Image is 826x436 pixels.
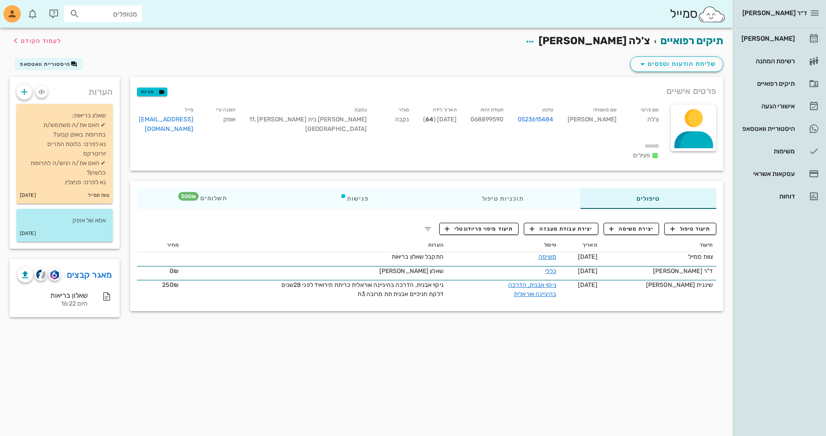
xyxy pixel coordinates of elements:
p: שאלון בריאות: ✔ האם את/ה משתמש/ת בתרופות באופן קבוע? נא לפרט: בלוטת התריס יורוטרקס ✔ האם את/ה רגי... [23,111,106,187]
small: טלפון [542,107,554,113]
span: תיעוד טיפול [670,225,711,233]
img: romexis logo [50,270,59,280]
small: צוות סמייל [88,191,109,200]
div: [PERSON_NAME] [561,103,624,139]
th: תאריך [560,238,601,252]
div: שיננית [PERSON_NAME] [604,280,713,290]
span: תשלומים [193,195,227,202]
small: [DATE] [20,229,36,238]
span: [GEOGRAPHIC_DATA] [305,125,367,133]
img: cliniview logo [36,270,46,280]
small: שם פרטי [641,107,659,113]
span: יצירת עבודת מעבדה [530,225,592,233]
button: romexis logo [49,269,61,281]
span: , [255,116,256,123]
a: רשימת המתנה [736,51,823,72]
span: 250₪ [162,281,178,289]
a: ניקוי אבנית, הדרכה בהיגיינה אוראלית [508,281,556,298]
div: צוות סמייל [604,252,713,261]
a: כללי [545,267,556,275]
div: היום 16:22 [17,300,88,308]
small: מייל [185,107,193,113]
div: רשימת המתנה [740,58,795,65]
div: צ'לה [624,103,666,139]
span: פרטים אישיים [666,84,716,98]
p: אמא של אופק [23,216,106,225]
span: ד״ר [PERSON_NAME] [742,9,807,17]
button: תגיות [137,88,167,96]
div: משימות [740,148,795,155]
span: תיעוד מיפוי פריודונטלי [445,225,513,233]
span: שליחת הודעות וטפסים [637,59,716,69]
div: שאלון בריאות [17,291,88,299]
div: אופק [200,103,242,139]
span: לעמוד הקודם [21,37,61,45]
a: משימה [539,253,556,260]
a: תיקים רפואיים [736,73,823,94]
small: כתובת [354,107,367,113]
button: יצירת משימה [604,223,659,235]
th: טיפול [447,238,560,252]
div: ד"ר [PERSON_NAME] [604,267,713,276]
span: תג [26,7,31,12]
button: תיעוד מיפוי פריודונטלי [439,223,519,235]
button: היסטוריית וואטסאפ [15,58,83,70]
span: היסטוריית וואטסאפ [20,61,70,67]
small: תעודת זהות [480,107,504,113]
a: עסקאות אשראי [736,163,823,184]
button: cliniview logo [35,269,47,281]
div: נקבה [374,103,416,139]
div: תוכניות טיפול [425,188,580,209]
a: 0523615484 [518,115,554,124]
strong: 64 [425,116,434,123]
a: מאגר קבצים [67,268,112,282]
span: תג [178,192,199,201]
span: [PERSON_NAME] בית [PERSON_NAME] 11 [249,116,367,123]
button: שליחת הודעות וטפסים [630,56,723,72]
a: אישורי הגעה [736,96,823,117]
span: [DATE] [578,253,597,260]
div: טיפולים [580,188,716,209]
span: פעילים [633,152,650,159]
a: תיקים רפואיים [660,35,723,47]
small: מגדר [398,107,409,113]
div: תיקים רפואיים [740,80,795,87]
span: [DATE] [578,281,597,289]
span: 0₪ [170,267,179,275]
div: [PERSON_NAME] [740,35,795,42]
th: מחיר [137,238,182,252]
small: סטטוס [645,143,659,149]
small: [DATE] [20,191,36,200]
span: [DATE] ( ) [423,116,457,123]
div: עסקאות אשראי [740,170,795,177]
div: סמייל [670,5,726,23]
a: משימות [736,141,823,162]
span: 068899590 [470,116,504,123]
span: צ'לה [PERSON_NAME] [539,35,650,47]
div: אישורי הגעה [740,103,795,110]
small: שם משפחה [593,107,617,113]
span: יצירת משימה [609,225,653,233]
span: ניקוי אבנית, הדרכה בהיגיינה אוראלית כריתת תירואיד לפני 28שנים דלקת חניכיים אבנית תת מרובה 3ח [281,281,444,298]
span: התקבל שאלון בריאות [392,253,444,260]
th: הערות [182,238,447,252]
a: דוחות [736,186,823,207]
img: SmileCloud logo [698,6,726,23]
div: דוחות [740,193,795,200]
div: היסטוריית וואטסאפ [740,125,795,132]
div: הערות [10,77,120,102]
button: יצירת עבודת מעבדה [524,223,598,235]
span: תגיות [141,88,163,96]
th: תיעוד [601,238,716,252]
span: שאלון [PERSON_NAME] [379,267,444,275]
div: פגישות [284,188,425,209]
a: [EMAIL_ADDRESS][DOMAIN_NAME] [139,116,193,133]
button: לעמוד הקודם [10,33,61,49]
button: תיעוד טיפול [664,223,716,235]
span: [DATE] [578,267,597,275]
small: הופנה ע״י [216,107,235,113]
a: [PERSON_NAME] [736,28,823,49]
small: תאריך לידה [433,107,457,113]
a: היסטוריית וואטסאפ [736,118,823,139]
